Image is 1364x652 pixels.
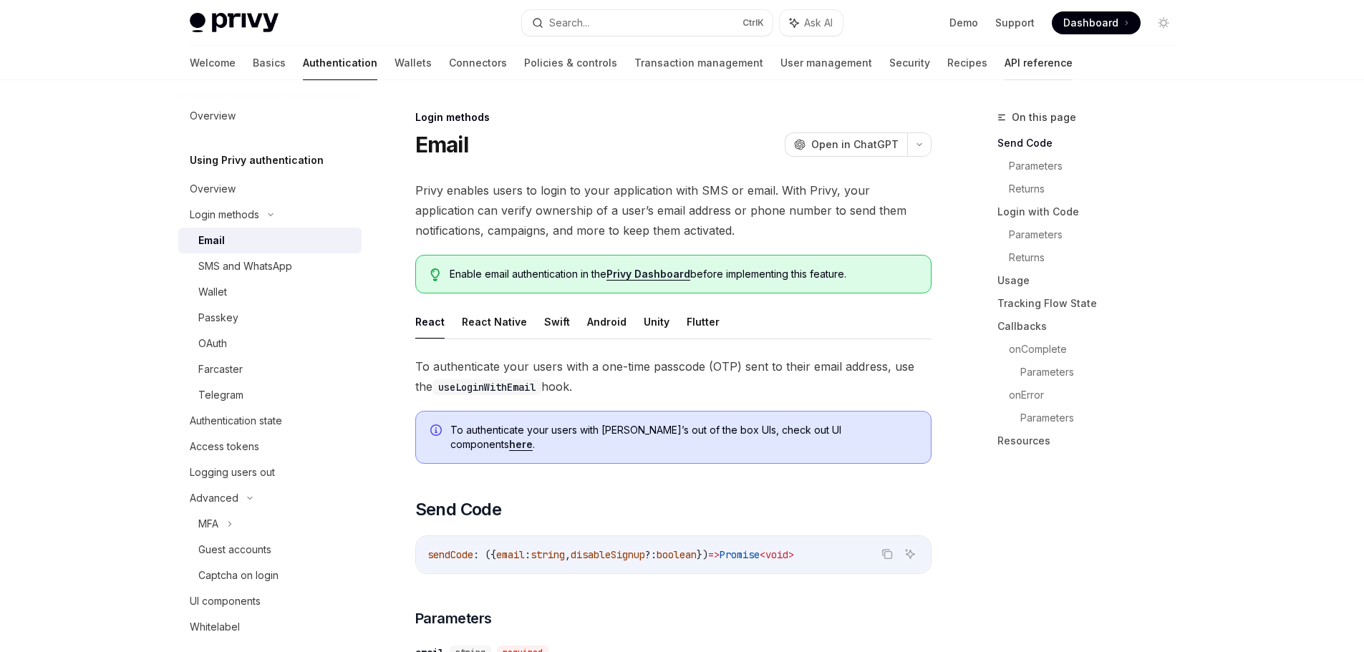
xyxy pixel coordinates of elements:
a: Wallets [395,46,432,80]
button: Copy the contents from the code block [878,545,896,563]
span: disableSignup [571,548,645,561]
div: Wallet [198,283,227,301]
a: Login with Code [997,200,1186,223]
button: Unity [644,305,669,339]
span: Open in ChatGPT [811,137,899,152]
svg: Tip [430,268,440,281]
a: Email [178,228,362,253]
a: Authentication state [178,408,362,434]
img: light logo [190,13,279,33]
div: Login methods [190,206,259,223]
a: Overview [178,176,362,202]
span: To authenticate your users with a one-time passcode (OTP) sent to their email address, use the hook. [415,356,932,396]
a: onError [1009,384,1186,407]
span: email [496,548,525,561]
div: Passkey [198,309,238,326]
a: Returns [1009,177,1186,200]
span: sendCode [427,548,473,561]
a: UI components [178,588,362,614]
a: Demo [949,16,978,30]
div: Access tokens [190,438,259,455]
a: Telegram [178,382,362,408]
a: Resources [997,429,1186,452]
a: Parameters [1020,407,1186,429]
code: useLoginWithEmail [432,379,541,395]
a: Passkey [178,305,362,331]
a: Support [995,16,1035,30]
span: }) [697,548,708,561]
a: OAuth [178,331,362,356]
a: Captcha on login [178,563,362,588]
div: UI components [190,593,261,610]
span: : [525,548,531,561]
div: Advanced [190,490,238,507]
a: API reference [1005,46,1073,80]
span: Send Code [415,498,502,521]
span: Ask AI [804,16,833,30]
button: Flutter [687,305,720,339]
span: ?: [645,548,657,561]
div: Whitelabel [190,618,240,636]
div: SMS and WhatsApp [198,258,292,275]
h5: Using Privy authentication [190,152,324,169]
div: Telegram [198,386,243,404]
a: Callbacks [997,315,1186,338]
div: Overview [190,107,236,125]
a: Parameters [1009,155,1186,177]
div: Overview [190,180,236,198]
span: : ({ [473,548,496,561]
div: Logging users out [190,464,275,481]
div: MFA [198,515,218,532]
a: Farcaster [178,356,362,382]
div: Farcaster [198,361,243,378]
a: Access tokens [178,434,362,459]
a: Basics [253,46,286,80]
a: Wallet [178,279,362,305]
a: Send Code [997,132,1186,155]
a: here [509,438,533,451]
a: Connectors [449,46,507,80]
a: Tracking Flow State [997,292,1186,315]
span: Dashboard [1063,16,1118,30]
span: boolean [657,548,697,561]
span: string [531,548,565,561]
a: Dashboard [1052,11,1141,34]
svg: Info [430,424,445,439]
button: Android [587,305,627,339]
div: Authentication state [190,412,282,429]
a: Security [889,46,930,80]
span: < [760,548,765,561]
span: > [788,548,794,561]
a: Policies & controls [524,46,617,80]
div: Captcha on login [198,567,279,584]
span: void [765,548,788,561]
div: Search... [549,14,589,31]
span: Enable email authentication in the before implementing this feature. [450,267,916,281]
a: Parameters [1009,223,1186,246]
a: Recipes [947,46,987,80]
h1: Email [415,132,468,157]
span: Parameters [415,608,492,628]
button: Search...CtrlK [522,10,773,36]
a: onComplete [1009,338,1186,361]
div: Email [198,232,225,249]
span: On this page [1012,109,1076,126]
button: React [415,305,445,339]
button: Swift [544,305,570,339]
button: Ask AI [901,545,919,563]
div: OAuth [198,335,227,352]
button: React Native [462,305,527,339]
a: User management [780,46,872,80]
div: Login methods [415,110,932,125]
a: Returns [1009,246,1186,269]
a: Logging users out [178,459,362,485]
a: SMS and WhatsApp [178,253,362,279]
button: Toggle dark mode [1152,11,1175,34]
span: To authenticate your users with [PERSON_NAME]’s out of the box UIs, check out UI components . [450,423,916,452]
button: Ask AI [780,10,843,36]
span: , [565,548,571,561]
span: => [708,548,720,561]
button: Open in ChatGPT [785,132,907,157]
span: Privy enables users to login to your application with SMS or email. With Privy, your application ... [415,180,932,240]
a: Whitelabel [178,614,362,640]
